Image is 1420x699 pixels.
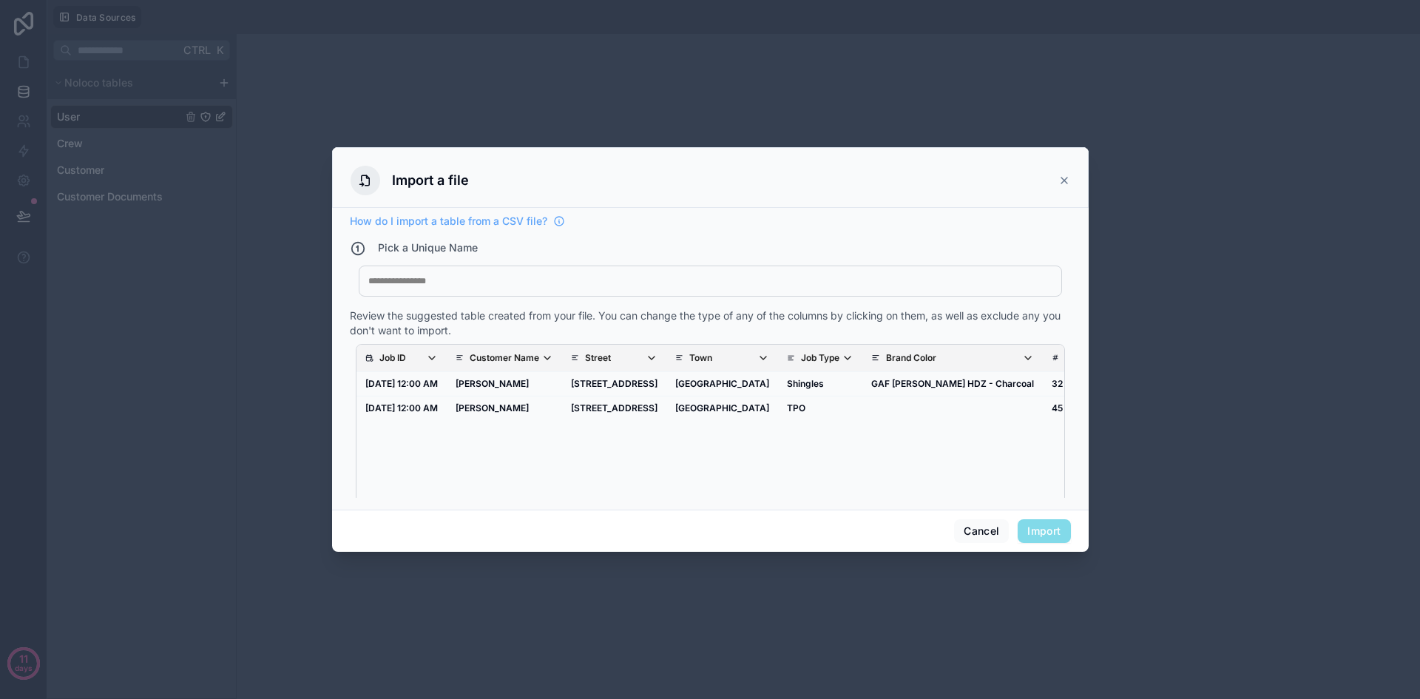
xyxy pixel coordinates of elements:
[447,396,562,421] td: [PERSON_NAME]
[562,372,666,396] td: [STREET_ADDRESS]
[378,240,478,257] h4: Pick a Unique Name
[356,396,447,421] td: [DATE] 12:00 AM
[356,372,447,396] td: [DATE] 12:00 AM
[862,372,1043,396] td: GAF [PERSON_NAME] HDZ - Charcoal
[447,372,562,396] td: [PERSON_NAME]
[666,396,778,421] td: [GEOGRAPHIC_DATA]
[392,170,469,191] h3: Import a file
[350,308,1071,338] div: Review the suggested table created from your file. You can change the type of any of the columns ...
[562,396,666,421] td: [STREET_ADDRESS]
[379,352,406,364] p: Job ID
[689,352,712,364] p: Town
[350,214,565,229] a: How do I import a table from a CSV file?
[778,396,862,421] td: TPO
[954,519,1009,543] button: Cancel
[470,352,539,364] p: Customer Name
[1043,396,1124,421] td: 45
[356,345,1064,521] div: scrollable content
[666,372,778,396] td: [GEOGRAPHIC_DATA]
[1043,372,1124,396] td: 32
[585,352,611,364] p: Street
[801,352,839,364] p: Job Type
[886,352,936,364] p: Brand Color
[350,214,547,229] span: How do I import a table from a CSV file?
[778,372,862,396] td: Shingles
